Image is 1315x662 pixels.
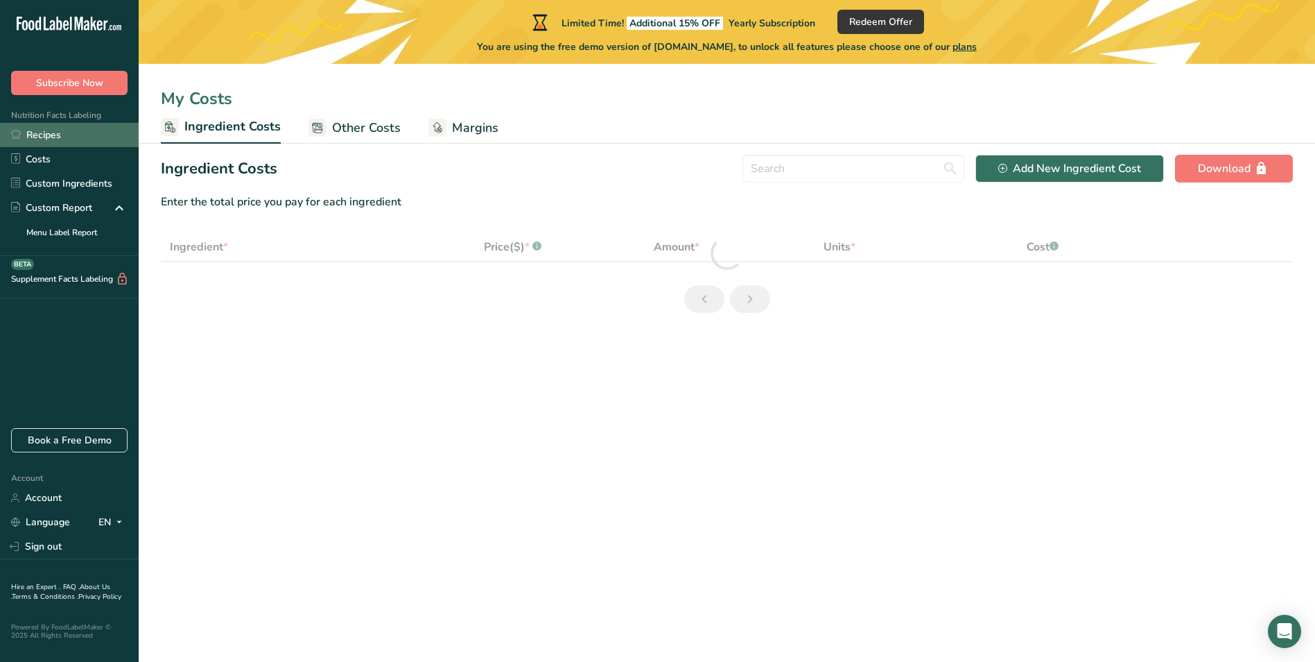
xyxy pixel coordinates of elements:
a: FAQ . [63,582,80,592]
span: Additional 15% OFF [627,17,723,30]
button: Subscribe Now [11,71,128,95]
a: Other Costs [308,112,401,144]
div: BETA [11,259,34,270]
span: Other Costs [332,119,401,137]
div: Limited Time! [530,14,815,31]
a: Previous page [684,285,724,313]
a: About Us . [11,582,110,602]
div: EN [98,514,128,531]
a: Next page [730,285,770,313]
span: Subscribe Now [36,76,103,90]
button: Download [1175,155,1293,183]
div: Download [1198,160,1270,177]
a: Privacy Policy [78,592,121,602]
div: Add New Ingredient Cost [998,160,1141,177]
span: Ingredient Costs [184,117,281,136]
a: Margins [428,112,498,144]
div: Open Intercom Messenger [1268,615,1301,648]
div: Powered By FoodLabelMaker © 2025 All Rights Reserved [11,623,128,640]
input: Search [742,155,964,183]
a: Language [11,510,70,534]
span: You are using the free demo version of [DOMAIN_NAME], to unlock all features please choose one of... [477,40,977,54]
a: Ingredient Costs [161,111,281,144]
button: Add New Ingredient Cost [975,155,1164,183]
a: Hire an Expert . [11,582,60,592]
div: My Costs [139,86,1315,111]
div: Custom Report [11,201,92,215]
span: Margins [452,119,498,137]
span: plans [952,40,977,53]
a: Terms & Conditions . [12,592,78,602]
span: Redeem Offer [849,15,912,29]
h2: Ingredient Costs [161,158,277,180]
div: Enter the total price you pay for each ingredient [161,194,1293,210]
span: Yearly Subscription [729,17,815,30]
a: Book a Free Demo [11,428,128,452]
button: Redeem Offer [837,10,924,34]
